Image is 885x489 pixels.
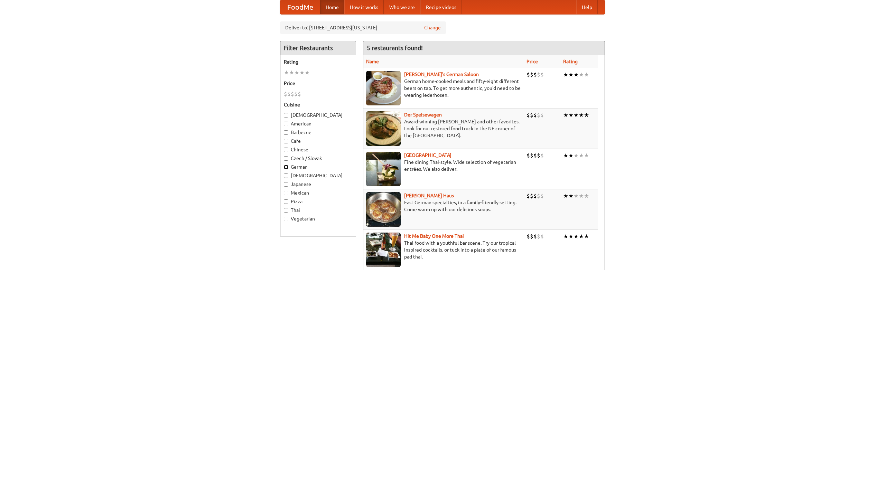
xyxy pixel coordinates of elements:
h5: Price [284,80,352,87]
li: $ [527,192,530,200]
img: satay.jpg [366,152,401,186]
input: Thai [284,208,288,213]
li: ★ [574,111,579,119]
li: $ [533,152,537,159]
li: ★ [579,233,584,240]
li: ★ [584,71,589,78]
li: ★ [305,69,310,76]
li: ★ [579,152,584,159]
input: Barbecue [284,130,288,135]
li: $ [537,71,540,78]
li: $ [530,192,533,200]
h4: Filter Restaurants [280,41,356,55]
li: $ [530,71,533,78]
li: ★ [584,152,589,159]
li: ★ [563,233,568,240]
li: $ [287,90,291,98]
input: Vegetarian [284,217,288,221]
li: ★ [584,233,589,240]
img: babythai.jpg [366,233,401,267]
li: $ [537,192,540,200]
li: $ [527,111,530,119]
input: Cafe [284,139,288,143]
li: ★ [299,69,305,76]
label: Vegetarian [284,215,352,222]
li: ★ [568,152,574,159]
li: ★ [574,71,579,78]
p: Fine dining Thai-style. Wide selection of vegetarian entrées. We also deliver. [366,159,521,172]
input: [DEMOGRAPHIC_DATA] [284,113,288,117]
li: ★ [568,71,574,78]
li: ★ [579,192,584,200]
li: ★ [563,71,568,78]
a: Change [424,24,441,31]
img: esthers.jpg [366,71,401,105]
p: Thai food with a youthful bar scene. Try our tropical inspired cocktails, or tuck into a plate of... [366,239,521,260]
a: Rating [563,59,578,64]
li: ★ [568,111,574,119]
li: ★ [574,192,579,200]
p: German home-cooked meals and fifty-eight different beers on tap. To get more authentic, you'd nee... [366,78,521,98]
li: $ [530,111,533,119]
li: ★ [568,192,574,200]
a: FoodMe [280,0,320,14]
li: ★ [563,192,568,200]
a: [PERSON_NAME]'s German Saloon [404,72,479,77]
li: $ [533,192,537,200]
input: Mexican [284,191,288,195]
a: Recipe videos [420,0,462,14]
li: ★ [563,152,568,159]
li: $ [294,90,298,98]
li: $ [527,152,530,159]
a: Home [320,0,344,14]
label: Chinese [284,146,352,153]
li: $ [533,111,537,119]
li: $ [527,233,530,240]
div: Deliver to: [STREET_ADDRESS][US_STATE] [280,21,446,34]
p: East German specialties, in a family-friendly setting. Come warm up with our delicious soups. [366,199,521,213]
label: Pizza [284,198,352,205]
li: $ [540,192,544,200]
li: ★ [579,111,584,119]
input: [DEMOGRAPHIC_DATA] [284,173,288,178]
li: ★ [574,152,579,159]
li: $ [540,71,544,78]
li: $ [540,152,544,159]
b: [PERSON_NAME] Haus [404,193,454,198]
input: American [284,122,288,126]
a: Der Speisewagen [404,112,442,117]
li: $ [527,71,530,78]
label: Cafe [284,138,352,144]
li: $ [530,152,533,159]
a: Who we are [384,0,420,14]
img: kohlhaus.jpg [366,192,401,227]
li: $ [530,233,533,240]
h5: Rating [284,58,352,65]
li: $ [284,90,287,98]
input: Chinese [284,148,288,152]
li: ★ [579,71,584,78]
a: Help [576,0,598,14]
label: American [284,120,352,127]
label: [DEMOGRAPHIC_DATA] [284,172,352,179]
li: $ [533,71,537,78]
img: speisewagen.jpg [366,111,401,146]
input: Japanese [284,182,288,187]
label: Barbecue [284,129,352,136]
input: Pizza [284,199,288,204]
li: ★ [584,111,589,119]
li: $ [291,90,294,98]
li: $ [298,90,301,98]
a: Hit Me Baby One More Thai [404,233,464,239]
a: Name [366,59,379,64]
li: ★ [584,192,589,200]
a: Price [527,59,538,64]
label: [DEMOGRAPHIC_DATA] [284,112,352,119]
li: $ [537,152,540,159]
label: German [284,163,352,170]
li: ★ [563,111,568,119]
ng-pluralize: 5 restaurants found! [367,45,423,51]
li: $ [540,111,544,119]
